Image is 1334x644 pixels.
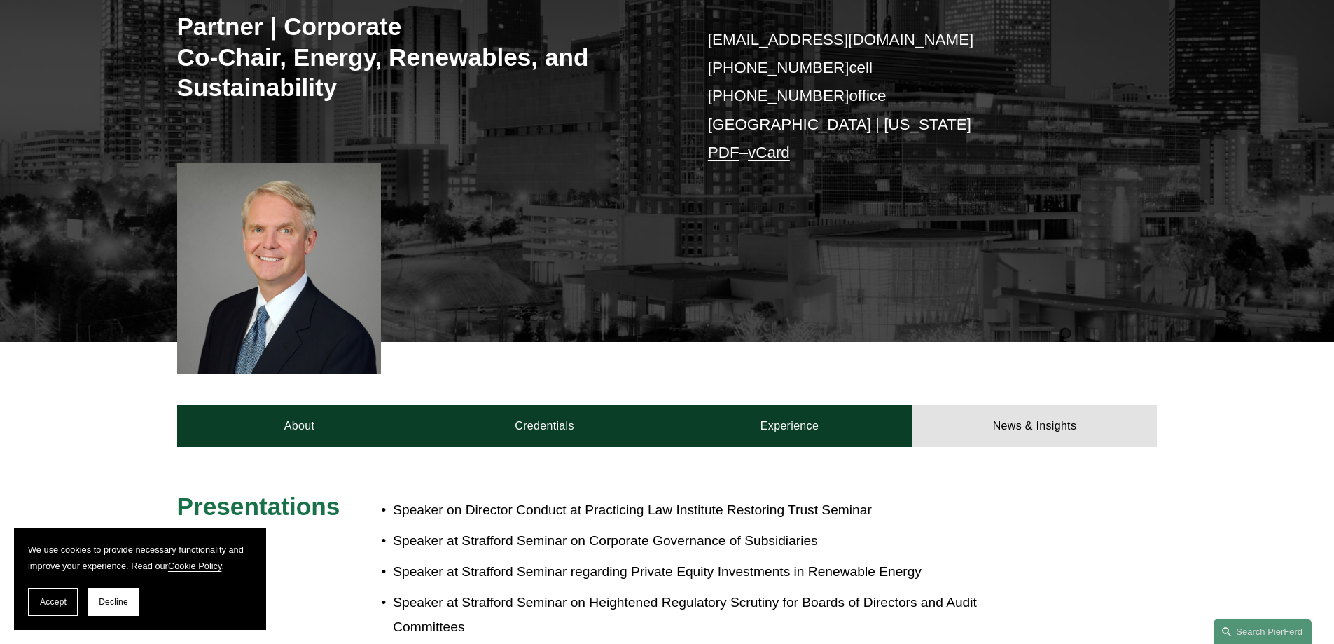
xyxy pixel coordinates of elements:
p: Speaker at Strafford Seminar on Heightened Regulatory Scrutiny for Boards of Directors and Audit ... [393,591,1034,639]
span: Decline [99,597,128,607]
p: Speaker at Strafford Seminar regarding Private Equity Investments in Renewable Energy [393,560,1034,584]
span: Accept [40,597,67,607]
p: cell office [GEOGRAPHIC_DATA] | [US_STATE] – [708,26,1116,167]
a: [PHONE_NUMBER] [708,87,849,104]
a: [PHONE_NUMBER] [708,59,849,76]
a: Search this site [1214,619,1312,644]
button: Accept [28,588,78,616]
h3: Partner | Corporate Co-Chair, Energy, Renewables, and Sustainability [177,11,667,103]
section: Cookie banner [14,528,266,630]
a: PDF [708,144,739,161]
a: [EMAIL_ADDRESS][DOMAIN_NAME] [708,31,973,48]
a: Experience [667,405,912,447]
a: About [177,405,422,447]
button: Decline [88,588,139,616]
p: Speaker at Strafford Seminar on Corporate Governance of Subsidiaries [393,529,1034,554]
p: Speaker on Director Conduct at Practicing Law Institute Restoring Trust Seminar [393,498,1034,523]
a: vCard [748,144,790,161]
a: Credentials [422,405,667,447]
span: Presentations [177,493,340,520]
a: Cookie Policy [168,561,222,571]
a: News & Insights [912,405,1157,447]
p: We use cookies to provide necessary functionality and improve your experience. Read our . [28,542,252,574]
